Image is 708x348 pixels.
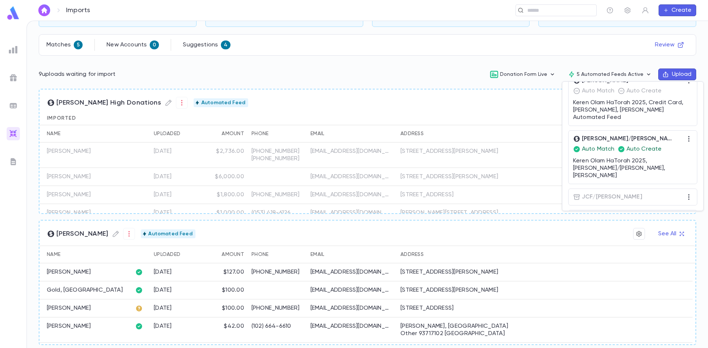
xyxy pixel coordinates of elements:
[573,87,615,95] p: Auto Match
[582,193,642,201] p: JCF/[PERSON_NAME]
[573,145,615,153] p: Auto Match
[618,87,662,95] p: Auto Create
[582,135,674,143] p: [PERSON_NAME]/[PERSON_NAME]
[573,157,693,179] p: Keren Olam HaTorah 2025, [PERSON_NAME]/[PERSON_NAME], [PERSON_NAME]
[618,145,662,153] p: Auto Create
[573,99,693,121] p: Keren Olam HaTorah 2025, Credit Card, [PERSON_NAME], [PERSON_NAME] Automated Feed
